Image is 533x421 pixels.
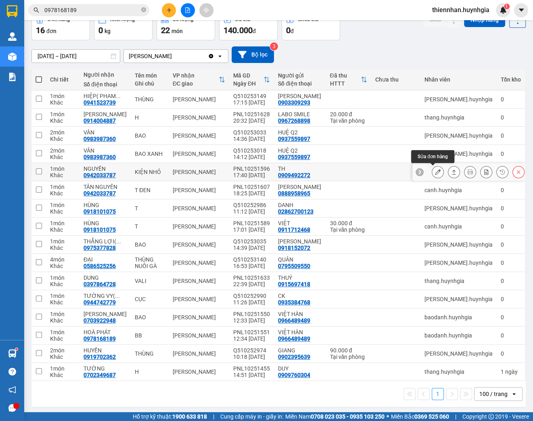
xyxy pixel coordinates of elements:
div: THẮNG LỢI( HÒA PHAT ) [84,238,127,245]
span: 140.000 [224,25,253,35]
span: 0 [98,25,103,35]
div: HUỆ Q2 [278,129,322,136]
th: Toggle SortBy [169,69,229,90]
button: caret-down [514,3,528,17]
div: DUY [278,365,322,372]
div: HÙNG [84,202,127,208]
div: NGUYÊN [84,165,127,172]
span: 22 [161,25,170,35]
div: 1 món [50,220,75,226]
div: [PERSON_NAME] [173,169,225,175]
div: 0919702362 [84,354,116,360]
div: [PERSON_NAME] [173,296,225,302]
div: DUNG [84,274,127,281]
div: Khác [50,299,75,306]
div: VIỆT HÀN [278,329,322,335]
div: 14:51 [DATE] [233,372,270,378]
span: file-add [185,7,190,13]
div: 0703922948 [84,317,116,324]
span: Miền Bắc [391,412,449,421]
button: 1 [432,388,444,400]
div: Q510252974 [233,347,270,354]
input: Select a date range. [32,50,120,63]
div: T [135,223,165,230]
div: thang.huynhgia [424,278,493,284]
div: H [135,369,165,375]
img: logo-vxr [7,5,17,17]
div: HIỆP( PHAM GIA ) [84,93,127,99]
div: PNL10251550 [233,311,270,317]
span: đơn [46,28,56,34]
div: Khác [50,117,75,124]
div: nguyen.huynhgia [424,296,493,302]
span: 16 [36,25,45,35]
div: 0 [501,151,521,157]
button: Bộ lọc [232,46,274,63]
div: [PERSON_NAME] [173,114,225,121]
div: 0 [501,205,521,212]
div: Q510253018 [233,147,270,154]
div: 1 món [50,202,75,208]
div: 0 [501,114,521,121]
img: warehouse-icon [8,349,17,358]
svg: open [217,53,223,59]
div: TƯỜNG VY( PHÚ ĐÔNG) [84,293,127,299]
div: Ngày ĐH [233,80,263,87]
div: PNL10251633 [233,274,270,281]
span: | [213,412,214,421]
div: ĐC giao [173,80,219,87]
div: KIỆN NHỎ [135,169,165,175]
span: Hỗ trợ kỹ thuật: [133,412,207,421]
div: 0 [501,223,521,230]
div: 0967268898 [278,117,310,124]
div: nguyen.huynhgia [424,96,493,103]
div: 0 [501,314,521,320]
div: 0918101075 [84,208,116,215]
div: 0 [501,241,521,248]
img: solution-icon [8,73,17,81]
div: QUÂN [278,256,322,263]
div: 17:01 [DATE] [233,226,270,233]
div: 14:36 [DATE] [233,136,270,142]
div: 0 [501,332,521,339]
span: message [8,404,16,412]
button: Số lượng22món [157,11,215,40]
button: plus [162,3,176,17]
div: Khác [50,208,75,215]
div: Khác [50,245,75,251]
div: 0586525256 [84,263,116,269]
div: DANH [278,202,322,208]
div: 0 [501,278,521,284]
div: 2 món [50,347,75,354]
div: HUYỀN [84,347,127,354]
div: VÂN [84,129,127,136]
div: Người gửi [278,72,322,79]
span: đ [253,28,256,34]
div: 0937559897 [278,136,310,142]
div: 0944742779 [84,299,116,306]
div: Khác [50,99,75,106]
div: 0795509550 [278,263,310,269]
svg: Clear value [208,53,214,59]
div: Khác [50,190,75,197]
div: THÙNG NUÔI GÀ [135,256,165,269]
div: 0902395639 [278,354,310,360]
span: close-circle [141,6,146,14]
div: Q510253149 [233,93,270,99]
div: 0 [501,260,521,266]
div: LABO SMILE [278,111,322,117]
div: 17:15 [DATE] [233,99,270,106]
div: [PERSON_NAME] [173,260,225,266]
div: Tại văn phòng [330,117,367,124]
div: 0942033787 [84,190,116,197]
div: 0397864728 [84,281,116,287]
div: canh.huynhgia [424,223,493,230]
div: 1 món [50,365,75,372]
div: nguyen.huynhgia [424,151,493,157]
div: Khác [50,354,75,360]
span: ... [116,93,121,99]
div: canh.huynhgia [424,187,493,193]
div: 1 món [50,293,75,299]
div: 1 món [50,238,75,245]
div: Q510253140 [233,256,270,263]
